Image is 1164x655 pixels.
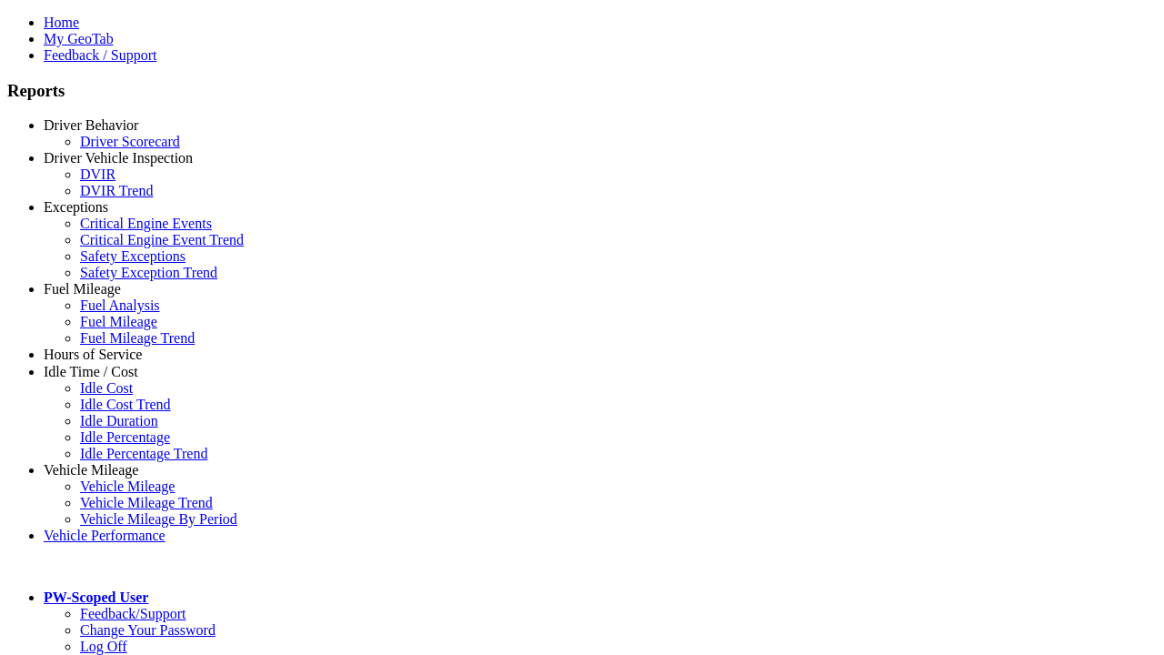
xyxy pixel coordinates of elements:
a: Hours of Service [44,347,142,362]
a: Fuel Mileage Trend [80,330,195,346]
a: Critical Engine Events [80,216,212,231]
h3: Reports [7,81,1157,101]
a: Driver Behavior [44,117,138,133]
a: Fuel Analysis [80,297,160,313]
a: Idle Percentage Trend [80,446,207,461]
a: Fuel Mileage [80,314,157,329]
a: Home [44,15,79,30]
a: Critical Engine Event Trend [80,232,244,247]
a: DVIR [80,166,115,182]
a: DVIR Trend [80,183,153,198]
a: Vehicle Mileage [80,479,175,494]
a: Safety Exception Trend [80,265,217,280]
a: Driver Vehicle Inspection [44,150,193,166]
a: Safety Exceptions [80,248,186,264]
a: Exceptions [44,199,108,215]
a: PW-Scoped User [44,589,148,605]
a: Fuel Mileage [44,281,121,297]
a: Idle Cost [80,380,133,396]
a: My GeoTab [44,31,114,46]
a: Idle Percentage [80,429,170,445]
a: Vehicle Mileage By Period [80,511,237,527]
a: Feedback/Support [80,606,186,621]
a: Idle Duration [80,413,158,428]
a: Vehicle Mileage [44,462,138,478]
a: Vehicle Performance [44,528,166,543]
a: Idle Cost Trend [80,397,171,412]
a: Feedback / Support [44,47,156,63]
a: Log Off [80,639,127,654]
a: Driver Scorecard [80,134,180,149]
a: Change Your Password [80,622,216,638]
a: Idle Time / Cost [44,364,138,379]
a: Vehicle Mileage Trend [80,495,213,510]
a: HOS Explanation Reports [80,363,232,378]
